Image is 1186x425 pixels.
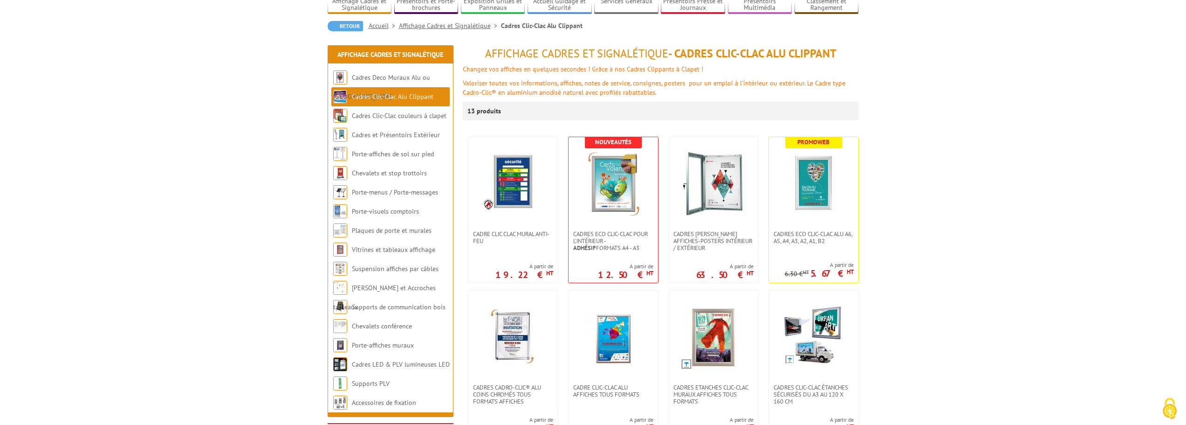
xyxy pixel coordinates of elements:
a: Cadres LED & PLV lumineuses LED [352,360,450,369]
a: Chevalets conférence [352,322,412,330]
li: Cadres Clic-Clac Alu Clippant [501,21,583,30]
img: Cadres Clic-Clac couleurs à clapet [333,109,347,123]
a: Cadres Clic-Clac couleurs à clapet [352,111,446,120]
a: Cadres Etanches Clic-Clac muraux affiches tous formats [669,384,758,405]
p: 19.22 € [495,272,553,278]
a: Chevalets et stop trottoirs [352,169,427,177]
span: Cadres Cadro-Clic® Alu coins chromés tous formats affiches [473,384,553,405]
font: Changez vos affiches en quelques secondes ! Grâce à nos Cadres Clippants à Clapet ! [463,65,703,73]
img: Cadres vitrines affiches-posters intérieur / extérieur [681,151,746,216]
span: A partir de [495,263,553,270]
button: Cookies (fenêtre modale) [1153,393,1186,425]
a: Supports de communication bois [352,303,446,311]
img: Plaques de porte et murales [333,223,347,237]
img: Cimaises et Accroches tableaux [333,281,347,295]
img: Cadres LED & PLV lumineuses LED [333,357,347,371]
img: Chevalets et stop trottoirs [333,166,347,180]
a: [PERSON_NAME] et Accroches tableaux [333,284,436,311]
span: A partir de [598,263,653,270]
strong: Adhésif [573,244,596,252]
a: Cadres [PERSON_NAME] affiches-posters intérieur / extérieur [669,230,758,251]
p: 6.30 € [785,271,809,278]
img: Cadres Deco Muraux Alu ou Bois [333,70,347,84]
img: Porte-affiches muraux [333,338,347,352]
span: A partir de [604,416,653,424]
img: Cadres Eco Clic-Clac pour l'intérieur - <strong>Adhésif</strong> formats A4 - A3 [581,151,646,216]
span: A partir de [785,416,854,424]
img: Cadres Eco Clic-Clac alu A6, A5, A4, A3, A2, A1, B2 [781,151,846,216]
span: Cadres [PERSON_NAME] affiches-posters intérieur / extérieur [673,230,754,251]
p: 12.50 € [598,272,653,278]
a: Porte-menus / Porte-messages [352,188,438,196]
p: 63.50 € [696,272,754,278]
font: Valoriser toutes vos informations, affiches, notes de service, consignes, posters pour un emploi ... [463,79,845,97]
img: Porte-menus / Porte-messages [333,185,347,199]
sup: HT [546,269,553,277]
a: Vitrines et tableaux affichage [352,245,435,254]
a: Accueil [369,21,399,30]
img: Porte-affiches de sol sur pied [333,147,347,161]
span: A partir de [504,416,553,424]
a: Supports PLV [352,379,390,388]
img: Cadres Clic-Clac Étanches Sécurisés du A3 au 120 x 160 cm [783,305,844,365]
span: Cadres Eco Clic-Clac pour l'intérieur - formats A4 - A3 [573,230,653,251]
img: Cookies (fenêtre modale) [1158,397,1181,420]
img: Accessoires de fixation [333,396,347,410]
span: Cadres Etanches Clic-Clac muraux affiches tous formats [673,384,754,405]
span: Cadre Clic-Clac Alu affiches tous formats [573,384,653,398]
a: Accessoires de fixation [352,398,416,407]
a: Cadres Cadro-Clic® Alu coins chromés tous formats affiches [468,384,558,405]
span: Cadres Eco Clic-Clac alu A6, A5, A4, A3, A2, A1, B2 [774,230,854,244]
sup: HT [847,268,854,276]
span: A partir de [696,263,754,270]
a: Cadres Clic-Clac Alu Clippant [352,92,433,101]
img: Cadres Etanches Clic-Clac muraux affiches tous formats [681,305,746,370]
a: Affichage Cadres et Signalétique [337,50,443,59]
img: Chevalets conférence [333,319,347,333]
a: Cadre Clic-Clac Alu affiches tous formats [569,384,658,398]
a: Cadres Deco Muraux Alu ou [GEOGRAPHIC_DATA] [333,73,430,101]
span: Cadre CLIC CLAC Mural ANTI-FEU [473,230,553,244]
img: Cadres Cadro-Clic® Alu coins chromés tous formats affiches [480,305,546,370]
p: 5.67 € [810,271,854,276]
p: 13 produits [467,102,502,120]
a: Porte-affiches muraux [352,341,414,349]
a: Porte-visuels comptoirs [352,207,419,216]
sup: HT [646,269,653,277]
a: Retour [328,21,363,31]
sup: HT [803,269,809,275]
b: Promoweb [797,138,830,146]
a: Cadres Eco Clic-Clac pour l'intérieur -Adhésifformats A4 - A3 [569,230,658,251]
a: Suspension affiches par câbles [352,265,439,273]
a: Affichage Cadres et Signalétique [399,21,501,30]
img: Suspension affiches par câbles [333,262,347,276]
a: Cadres Clic-Clac Étanches Sécurisés du A3 au 120 x 160 cm [769,384,858,405]
img: Cadre CLIC CLAC Mural ANTI-FEU [483,151,543,212]
a: Cadres Eco Clic-Clac alu A6, A5, A4, A3, A2, A1, B2 [769,230,858,244]
img: Cadres et Présentoirs Extérieur [333,128,347,142]
a: Porte-affiches de sol sur pied [352,150,434,158]
img: Cadre Clic-Clac Alu affiches tous formats [581,305,646,370]
span: A partir de [785,261,854,269]
h1: - Cadres Clic-Clac Alu Clippant [463,48,859,60]
span: Cadres Clic-Clac Étanches Sécurisés du A3 au 120 x 160 cm [774,384,854,405]
b: Nouveautés [595,138,631,146]
span: Affichage Cadres et Signalétique [485,46,668,61]
img: Vitrines et tableaux affichage [333,243,347,257]
img: Porte-visuels comptoirs [333,204,347,218]
span: A partir de [717,416,754,424]
a: Cadre CLIC CLAC Mural ANTI-FEU [468,230,558,244]
a: Cadres et Présentoirs Extérieur [352,131,440,139]
sup: HT [747,269,754,277]
img: Supports PLV [333,376,347,390]
a: Plaques de porte et murales [352,226,432,235]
